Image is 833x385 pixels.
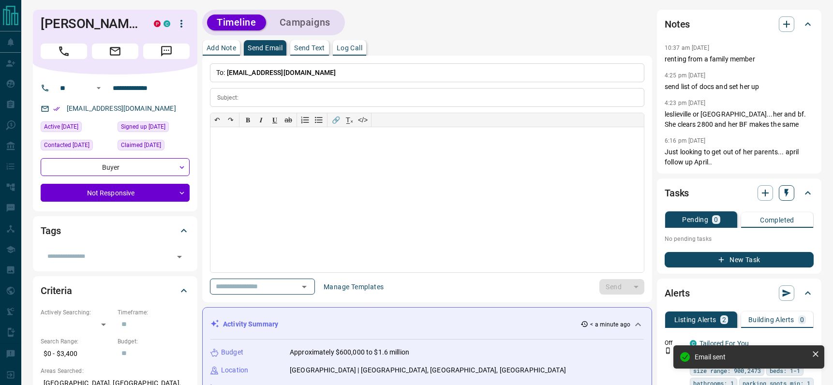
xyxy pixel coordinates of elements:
h2: Alerts [665,285,690,301]
p: renting from a family member [665,54,814,64]
p: Send Text [294,44,325,51]
p: Pending [682,216,708,223]
p: Just looking to get out of her parents... april follow up April.. [665,147,814,167]
span: Email [92,44,138,59]
p: Budget [221,347,243,357]
p: No pending tasks [665,232,814,246]
svg: Push Notification Only [665,347,671,354]
button: Open [173,250,186,264]
span: [EMAIL_ADDRESS][DOMAIN_NAME] [227,69,336,76]
div: Buyer [41,158,190,176]
div: Wed Sep 10 2025 [41,121,113,135]
h2: Criteria [41,283,72,298]
span: Call [41,44,87,59]
div: Tasks [665,181,814,205]
span: Contacted [DATE] [44,140,89,150]
div: property.ca [154,20,161,27]
button: New Task [665,252,814,267]
p: Listing Alerts [674,316,716,323]
p: Budget: [118,337,190,346]
h1: [PERSON_NAME] [41,16,139,31]
div: Mon May 05 2025 [41,140,113,153]
a: [EMAIL_ADDRESS][DOMAIN_NAME] [67,104,176,112]
p: Actively Searching: [41,308,113,317]
a: Tailored For You [699,340,749,347]
p: Approximately $600,000 to $1.6 million [290,347,409,357]
div: Tue May 30 2023 [118,121,190,135]
button: ↷ [224,113,238,127]
p: leslieville or [GEOGRAPHIC_DATA]...her and bf. She clears 2800 and her BF makes the same [665,109,814,130]
button: 🔗 [329,113,342,127]
p: 0 [714,216,718,223]
p: Location [221,365,248,375]
button: Open [297,280,311,294]
p: Send Email [248,44,283,51]
div: Email sent [695,353,808,361]
span: 𝐔 [272,116,277,124]
h2: Notes [665,16,690,32]
button: 𝐔 [268,113,282,127]
div: Tags [41,219,190,242]
div: Notes [665,13,814,36]
h2: Tags [41,223,60,238]
button: 𝐁 [241,113,254,127]
button: Campaigns [270,15,340,30]
p: Log Call [337,44,362,51]
span: Claimed [DATE] [121,140,161,150]
p: [GEOGRAPHIC_DATA] | [GEOGRAPHIC_DATA], [GEOGRAPHIC_DATA], [GEOGRAPHIC_DATA] [290,365,566,375]
button: T̲ₓ [342,113,356,127]
p: Activity Summary [223,319,278,329]
button: Numbered list [298,113,312,127]
button: Timeline [207,15,266,30]
div: Alerts [665,281,814,305]
p: Add Note [207,44,236,51]
p: To: [210,63,644,82]
p: 2 [722,316,726,323]
s: ab [284,116,292,124]
svg: Email Verified [53,105,60,112]
button: </> [356,113,370,127]
p: Building Alerts [748,316,794,323]
button: Manage Templates [318,279,389,295]
div: split button [599,279,644,295]
p: Subject: [217,93,238,102]
button: 𝑰 [254,113,268,127]
p: send list of docs and set her up [665,82,814,92]
p: 6:16 pm [DATE] [665,137,706,144]
p: 4:25 pm [DATE] [665,72,706,79]
div: condos.ca [164,20,170,27]
p: Off [665,339,684,347]
p: Areas Searched: [41,367,190,375]
button: ab [282,113,295,127]
p: Completed [760,217,794,223]
span: Signed up [DATE] [121,122,165,132]
span: Active [DATE] [44,122,78,132]
div: Not Responsive [41,184,190,202]
p: 10:37 am [DATE] [665,44,709,51]
div: Activity Summary< a minute ago [210,315,644,333]
p: Search Range: [41,337,113,346]
div: condos.ca [690,340,697,347]
button: Bullet list [312,113,326,127]
p: < a minute ago [590,320,630,329]
p: Timeframe: [118,308,190,317]
p: $0 - $3,400 [41,346,113,362]
p: 0 [800,316,804,323]
button: Open [93,82,104,94]
div: Criteria [41,279,190,302]
button: ↶ [210,113,224,127]
span: Message [143,44,190,59]
p: 4:23 pm [DATE] [665,100,706,106]
div: Thu Jan 04 2024 [118,140,190,153]
h2: Tasks [665,185,689,201]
